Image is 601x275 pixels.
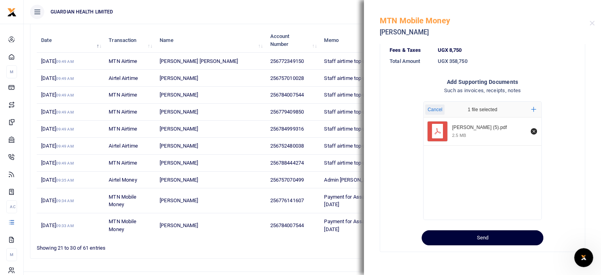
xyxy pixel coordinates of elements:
[9,57,25,73] div: Profile image for Violin
[104,28,155,53] th: Transaction: activate to sort column ascending
[7,8,17,17] img: logo-small
[28,57,107,64] span: Please check the statement.
[41,222,73,228] span: [DATE]
[37,28,104,53] th: Date: activate to sort column descending
[56,110,74,114] small: 09:49 AM
[18,222,34,228] span: Home
[270,197,304,203] span: 256776141607
[574,248,593,267] iframe: Intercom live chat
[75,36,98,44] div: • [DATE]
[324,143,384,149] span: Staff airtime top up [DATE]
[160,92,198,98] span: [PERSON_NAME]
[422,230,543,245] button: Send
[529,127,538,136] button: Remove file
[438,58,576,64] h6: UGX 358,750
[324,218,403,232] span: Payment for Assak riders [DATE] to [DATE]
[324,75,384,81] span: Staff airtime top up [DATE]
[425,104,445,115] button: Cancel
[109,75,138,81] span: Airtel Airtime
[56,93,74,97] small: 09:49 AM
[160,222,198,228] span: [PERSON_NAME]
[160,177,198,183] span: [PERSON_NAME]
[109,160,137,166] span: MTN Airtime
[7,9,17,15] a: logo-small logo-large logo-large
[324,126,384,132] span: Staff airtime top up [DATE]
[266,28,320,53] th: Account Number: activate to sort column ascending
[125,222,138,228] span: Help
[160,58,238,64] span: [PERSON_NAME] [PERSON_NAME]
[41,160,73,166] span: [DATE]
[56,127,74,131] small: 09:49 AM
[270,109,304,115] span: 256779409850
[324,92,384,98] span: Staff airtime top up [DATE]
[56,144,74,148] small: 09:49 AM
[28,145,164,152] span: Kindly note that your account has been credited.
[320,28,412,53] th: Memo: activate to sort column ascending
[28,116,181,122] span: Hello, Kindly note that your account has been credited.
[28,153,43,161] div: Violin
[109,58,137,64] span: MTN Airtime
[41,58,73,64] span: [DATE]
[6,200,17,213] li: Ac
[6,65,17,78] li: M
[590,21,595,26] button: Close
[449,102,516,118] div: 1 file selected
[160,197,198,203] span: [PERSON_NAME]
[41,109,73,115] span: [DATE]
[6,248,17,261] li: M
[56,161,74,165] small: 09:49 AM
[452,125,526,131] div: armstrong (5).pdf
[53,202,105,234] button: Messages
[386,46,435,54] dt: Fees & Taxes
[155,28,266,53] th: Name: activate to sort column ascending
[45,153,67,161] div: • [DATE]
[37,240,263,252] div: Showing 21 to 30 of 61 entries
[270,160,304,166] span: 256788444274
[41,177,73,183] span: [DATE]
[139,3,153,17] div: Close
[9,116,25,131] div: Profile image for Violin
[75,94,98,102] div: • [DATE]
[160,126,198,132] span: [PERSON_NAME]
[324,160,384,166] span: Staff airtime top up [DATE]
[41,143,73,149] span: [DATE]
[270,177,304,183] span: 256757070499
[28,87,162,93] span: Hello, Kindly note that the account was credited
[452,133,466,138] div: 2.5 MB
[47,8,116,15] span: GUARDIAN HEALTH LIMITED
[109,126,137,132] span: MTN Airtime
[41,75,73,81] span: [DATE]
[41,126,73,132] span: [DATE]
[56,76,74,81] small: 09:49 AM
[56,178,74,182] small: 09:35 AM
[58,4,101,17] h1: Messages
[9,86,25,102] div: Profile image for Ibrahim
[109,143,138,149] span: Airtel Airtime
[109,177,137,183] span: Airtel Money
[45,65,67,73] div: • [DATE]
[36,178,122,194] button: Send us a message
[270,126,304,132] span: 256784999316
[390,86,575,95] h4: Such as invoices, receipts, notes
[390,58,431,64] h6: Total Amount
[160,143,198,149] span: [PERSON_NAME]
[270,75,304,81] span: 256757010028
[324,58,384,64] span: Staff airtime top up [DATE]
[270,222,304,228] span: 256784007544
[28,65,43,73] div: Violin
[64,222,94,228] span: Messages
[109,218,136,232] span: MTN Mobile Money
[9,28,25,44] div: Profile image for Ibrahim
[380,28,590,36] h5: [PERSON_NAME]
[56,59,74,64] small: 09:49 AM
[106,202,158,234] button: Help
[324,177,406,183] span: Admin [PERSON_NAME] cash top up
[28,123,43,132] div: Violin
[109,109,137,115] span: MTN Airtime
[160,75,198,81] span: [PERSON_NAME]
[528,104,539,115] button: Add more files
[41,197,73,203] span: [DATE]
[28,182,74,190] div: [PERSON_NAME]
[160,109,198,115] span: [PERSON_NAME]
[9,174,25,190] div: Profile image for Ibrahim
